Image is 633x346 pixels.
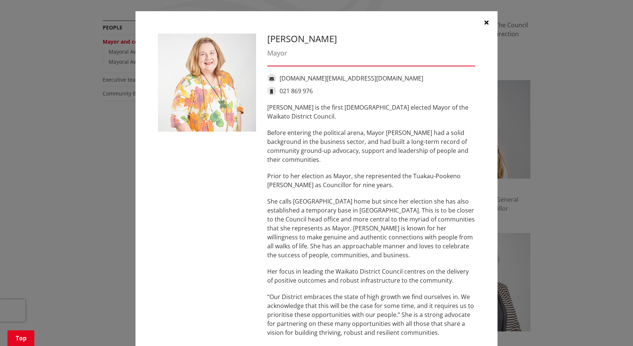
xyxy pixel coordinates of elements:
a: 021 869 976 [280,87,313,95]
iframe: Messenger Launcher [599,315,626,342]
div: Mayor [267,48,475,58]
p: “Our District embraces the state of high growth we find ourselves in. We acknowledge that this wi... [267,292,475,337]
p: She calls [GEOGRAPHIC_DATA] home but since her election she has also established a temporary base... [267,197,475,259]
a: Top [7,330,34,346]
p: Before entering the political arena, Mayor [PERSON_NAME] had a solid background in the business s... [267,128,475,164]
a: [DOMAIN_NAME][EMAIL_ADDRESS][DOMAIN_NAME] [280,74,423,82]
p: Prior to her election as Mayor, she represented the Tuakau-Pookeno [PERSON_NAME] as Councillor fo... [267,172,475,189]
h3: [PERSON_NAME] [267,34,475,44]
p: [PERSON_NAME] is the first [DEMOGRAPHIC_DATA] elected Mayor of the Waikato District Council. [267,103,475,121]
img: Jacqui Church [158,34,256,132]
p: Her focus in leading the Waikato District Council centres on the delivery of positive outcomes an... [267,267,475,285]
